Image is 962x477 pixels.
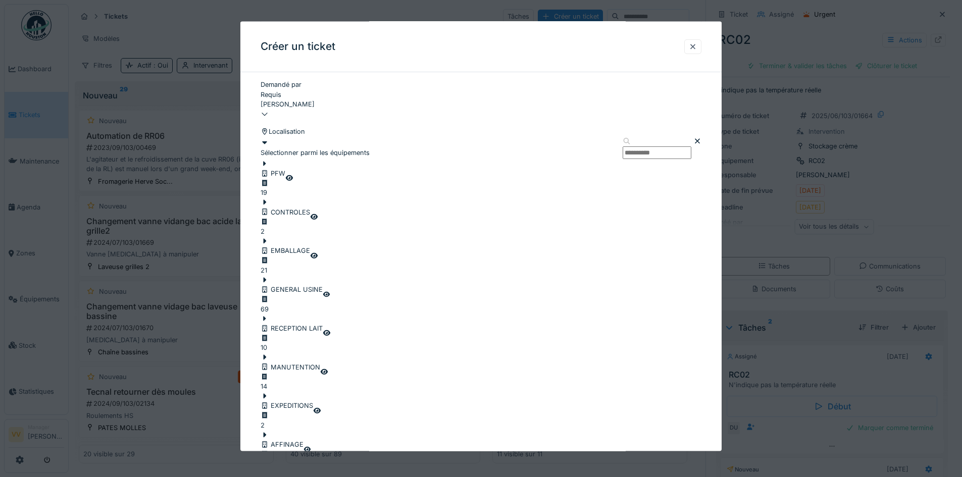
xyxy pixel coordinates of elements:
div: GENERAL USINE [261,285,323,294]
label: Demandé par [261,80,301,89]
div: RECEPTION LAIT [261,323,323,333]
div: Localisation [261,127,701,136]
h3: Créer un ticket [261,40,335,53]
div: MANUTENTION [261,362,320,372]
div: EMBALLAGE [261,246,310,255]
div: 69 [261,304,273,313]
div: CONTROLES [261,207,310,217]
div: Sélectionner parmi les équipements [261,138,370,157]
div: [PERSON_NAME] [261,99,701,109]
div: AFFINAGE [261,440,303,449]
div: 21 [261,265,273,275]
div: EXPEDITIONS [261,401,313,410]
div: 2 [261,227,273,236]
div: 19 [261,188,273,197]
div: 14 [261,382,273,391]
div: PFW [261,168,285,178]
div: 10 [261,343,273,352]
div: 2 [261,420,273,430]
div: Requis [261,89,701,99]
